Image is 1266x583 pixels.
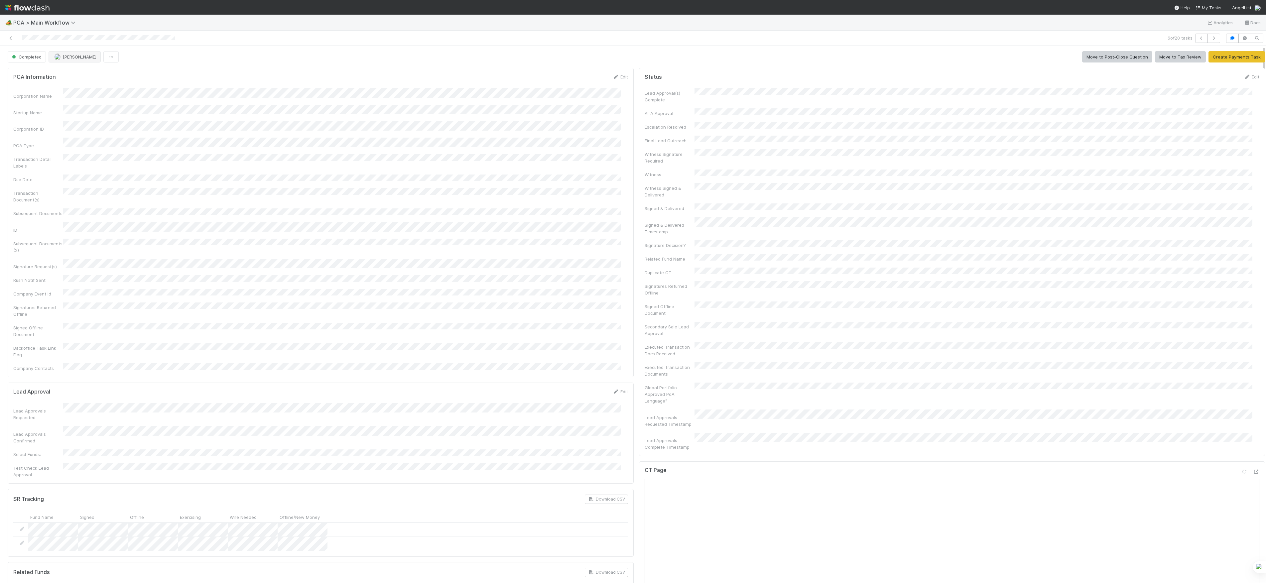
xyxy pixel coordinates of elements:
span: PCA > Main Workflow [13,19,79,26]
button: Download CSV [585,568,628,577]
img: avatar_b6a6ccf4-6160-40f7-90da-56c3221167ae.png [1254,5,1261,11]
button: [PERSON_NAME] [49,51,101,62]
div: Global Portfolio Approved PoA Language? [645,384,695,404]
div: Company Event Id [13,291,63,297]
div: Subsequent Documents (2) [13,240,63,254]
div: Signed & Delivered [645,205,695,212]
button: Move to Post-Close Question [1082,51,1152,62]
span: My Tasks [1195,5,1221,10]
a: Edit [612,74,628,79]
span: [PERSON_NAME] [63,54,96,59]
span: Completed [11,54,42,59]
div: ALA Approval [645,110,695,117]
div: ID [13,227,63,233]
div: Witness Signature Required [645,151,695,164]
div: Due Date [13,176,63,183]
h5: Related Funds [13,569,50,576]
div: Lead Approvals Confirmed [13,431,63,444]
a: Edit [1244,74,1259,79]
div: Transaction Detail Labels [13,156,63,169]
div: Escalation Resolved [645,124,695,130]
div: Corporation ID [13,126,63,132]
img: avatar_b6a6ccf4-6160-40f7-90da-56c3221167ae.png [54,54,61,60]
div: Subsequent Documents [13,210,63,217]
span: 6 of 20 tasks [1168,35,1193,41]
button: Create Payments Task [1208,51,1265,62]
h5: CT Page [645,467,667,474]
div: Signature Request(s) [13,263,63,270]
div: Executed Transaction Documents [645,364,695,377]
div: Signed Offline Document [13,324,63,338]
div: Final Lead Outreach [645,137,695,144]
div: Help [1174,4,1190,11]
h5: PCA Information [13,74,56,80]
h5: Lead Approval [13,389,50,395]
img: logo-inverted-e16ddd16eac7371096b0.svg [5,2,50,13]
div: Offline/New Money [278,512,327,522]
div: Exercising [178,512,228,522]
div: Related Fund Name [645,256,695,262]
div: Wire Needed [228,512,278,522]
div: Transaction Document(s) [13,190,63,203]
button: Move to Tax Review [1155,51,1206,62]
div: Lead Approvals Requested [13,408,63,421]
div: Select Funds: [13,451,63,458]
div: Corporation Name [13,93,63,99]
button: Completed [8,51,46,62]
div: Lead Approval(s) Complete [645,90,695,103]
div: Executed Transaction Docs Received [645,344,695,357]
a: My Tasks [1195,4,1221,11]
a: Docs [1244,19,1261,27]
div: Witness Signed & Delivered [645,185,695,198]
div: Signed & Delivered Timestamp [645,222,695,235]
a: Analytics [1207,19,1233,27]
div: Witness [645,171,695,178]
h5: SR Tracking [13,496,44,503]
button: Download CSV [585,495,628,504]
div: Lead Approvals Complete Timestamp [645,437,695,450]
a: Edit [612,389,628,394]
div: Signed Offline Document [645,303,695,316]
div: Signatures Returned Offline [13,304,63,317]
div: Secondary Sale Lead Approval [645,323,695,337]
div: PCA Type [13,142,63,149]
div: Signatures Returned Offline [645,283,695,296]
span: 🏕️ [5,20,12,25]
div: Signed [78,512,128,522]
div: Test Check Lead Approval [13,465,63,478]
div: Fund Name [28,512,78,522]
div: Rush Notif Sent [13,277,63,284]
div: Company Contacts [13,365,63,372]
div: Offline [128,512,178,522]
span: AngelList [1232,5,1251,10]
div: Lead Approvals Requested Timestamp [645,414,695,427]
div: Startup Name [13,109,63,116]
div: Duplicate CT [645,269,695,276]
div: Signature Decision? [645,242,695,249]
div: Backoffice Task Link Flag [13,345,63,358]
h5: Status [645,74,662,80]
